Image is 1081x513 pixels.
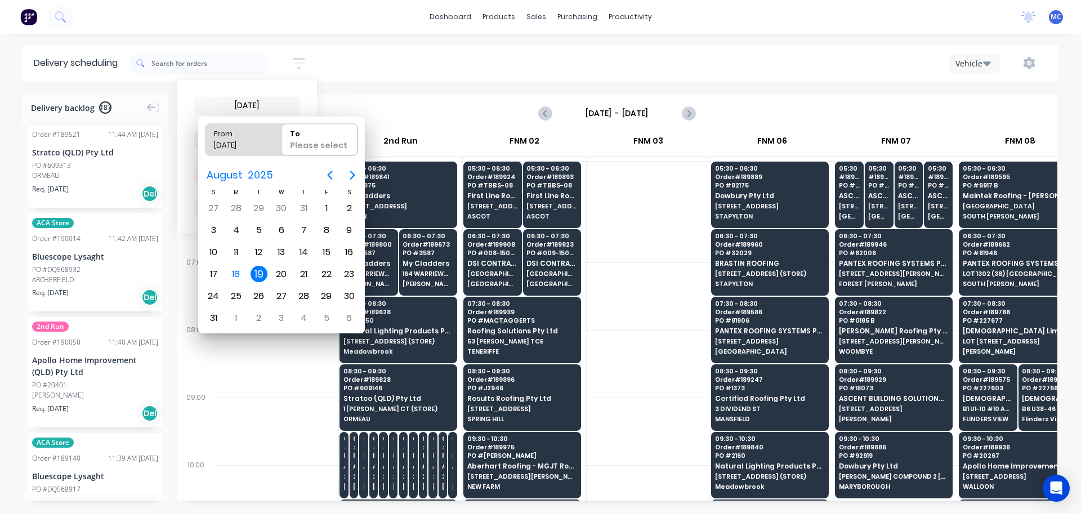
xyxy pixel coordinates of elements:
[432,444,434,450] span: # 189633
[963,327,1072,334] span: [DEMOGRAPHIC_DATA] Limited T/as Joii Roofing
[868,173,889,180] span: # 189951
[715,241,824,248] span: Order # 189960
[383,444,384,450] span: # 188903
[141,185,158,202] div: Del
[341,244,358,261] div: Saturday, August 16, 2025
[270,188,293,197] div: W
[353,435,354,442] span: 09:30
[839,260,948,267] span: PANTEX ROOFING SYSTEMS PTY LTD
[1022,385,1072,391] span: PO # 227661
[177,323,215,391] div: 08:00
[526,203,577,209] span: [STREET_ADDRESS]
[898,203,919,209] span: [STREET_ADDRESS] (STORE)
[868,203,889,209] span: [STREET_ADDRESS] (STORE)
[205,222,222,239] div: Sunday, August 3, 2025
[963,338,1072,345] span: LOT [STREET_ADDRESS]
[273,244,290,261] div: Wednesday, August 13, 2025
[273,266,290,283] div: Wednesday, August 20, 2025
[839,368,948,374] span: 08:30 - 09:30
[248,188,270,197] div: T
[898,173,919,180] span: # 189937
[467,270,517,277] span: [GEOGRAPHIC_DATA] (SITE MAP & INSTRUCTIONS TBA)
[341,310,358,327] div: Saturday, September 6, 2025
[868,182,889,189] span: PO # 18380
[715,260,824,267] span: BRASTIN ROOFING
[285,140,354,155] div: Please select
[963,173,1072,180] span: Order # 189595
[319,164,341,186] button: Previous page
[383,435,384,442] span: 09:30
[715,173,824,180] span: Order # 189889
[963,192,1072,199] span: Maintek Roofing - [PERSON_NAME]
[526,260,577,267] span: DSI CONTRACTING PTY LTD
[467,233,517,239] span: 06:30 - 07:30
[205,266,222,283] div: Sunday, August 17, 2025
[1022,376,1072,383] span: Order # 189670
[467,395,577,402] span: Results Roofing Pty Ltd
[343,376,453,383] span: Order # 189828
[251,222,267,239] div: Tuesday, August 5, 2025
[296,244,312,261] div: Thursday, August 14, 2025
[963,405,1013,412] span: B1 U1-10 #10 ASTRAL CRT
[32,322,69,332] span: 2nd Run
[341,164,364,186] button: Next page
[467,368,577,374] span: 08:30 - 09:30
[467,338,577,345] span: 53 [PERSON_NAME] TCE
[442,444,443,450] span: # 189051
[31,102,95,114] span: Delivery backlog
[108,337,158,347] div: 11:40 AM [DATE]
[928,203,949,209] span: [STREET_ADDRESS] (STORE)
[715,416,824,422] span: MANSFIELD
[343,309,453,315] span: Order # 189628
[715,368,824,374] span: 08:30 - 09:30
[839,249,948,256] span: PO # 82006
[199,165,280,185] button: August2025
[715,203,824,209] span: [STREET_ADDRESS]
[442,435,443,442] span: 09:30
[467,317,577,324] span: PO # MACTAGGERTS
[839,213,860,220] span: [GEOGRAPHIC_DATA]
[363,444,364,450] span: # 188889
[403,280,453,287] span: [PERSON_NAME]
[339,131,462,156] div: 2nd Run
[715,348,824,355] span: [GEOGRAPHIC_DATA]
[467,182,517,189] span: PO # TBBS-08
[343,416,453,422] span: ORMEAU
[251,310,267,327] div: Tuesday, September 2, 2025
[251,244,267,261] div: Tuesday, August 12, 2025
[839,405,948,412] span: [STREET_ADDRESS]
[209,124,267,140] div: From
[963,300,1072,307] span: 07:30 - 08:30
[343,444,345,450] span: # 188902
[343,280,394,287] span: [PERSON_NAME]
[343,165,453,172] span: 05:30 - 06:30
[715,317,824,324] span: PO # 81906
[273,200,290,217] div: Wednesday, July 30, 2025
[715,192,824,199] span: Dowbury Pty Ltd
[403,260,453,267] span: My Cladders
[715,338,824,345] span: [STREET_ADDRESS]
[343,327,453,334] span: Natural Lighting Products Pty Ltd
[715,327,824,334] span: PANTEX ROOFING SYSTEMS PTY LTD
[343,233,394,239] span: 06:30 - 07:30
[227,288,244,305] div: Monday, August 25, 2025
[963,182,1072,189] span: PO # 6917 B
[526,173,577,180] span: Order # 189893
[32,354,158,378] div: Apollo Home Improvement (QLD) Pty Ltd
[467,435,577,442] span: 09:30 - 10:30
[296,310,312,327] div: Thursday, September 4, 2025
[403,435,404,442] span: 09:30
[715,444,824,450] span: Order # 189840
[202,188,225,197] div: S
[343,192,453,199] span: My Cladders
[467,203,517,209] span: [STREET_ADDRESS]
[839,338,948,345] span: [STREET_ADDRESS][PERSON_NAME]
[963,376,1013,383] span: Order # 189575
[318,222,335,239] div: Friday, August 8, 2025
[141,405,158,422] div: Del
[141,289,158,306] div: Del
[898,213,919,220] span: [GEOGRAPHIC_DATA]
[343,405,453,412] span: 1 [PERSON_NAME] CT (STORE)
[1022,405,1072,412] span: B6 U38-46 #10 Astral Crt
[343,173,453,180] span: Order # 189841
